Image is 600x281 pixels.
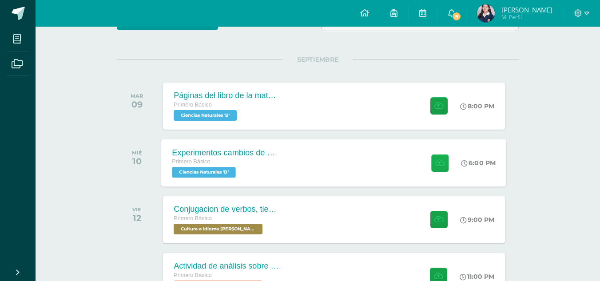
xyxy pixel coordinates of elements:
div: 11:00 PM [460,273,494,281]
div: 9:00 PM [460,216,494,224]
span: Cultura e Idioma Maya Garífuna o Xinca 'B' [174,224,262,234]
span: [PERSON_NAME] [501,5,552,14]
div: Actividad de análisis sobre Derechos Humanos [174,261,280,271]
div: MIÉ [132,150,142,156]
span: Ciencias Naturales 'B' [174,110,237,121]
div: 10 [132,156,142,166]
span: SEPTIEMBRE [283,55,353,63]
div: 6:00 PM [461,159,496,167]
div: Experimentos cambios de estado [172,148,280,157]
img: b1a7e32bb30b793abf557ab1ddfb2bc1.png [477,4,495,22]
span: Primero Básico [172,158,211,165]
div: 12 [132,213,141,223]
span: Primero Básico [174,215,211,222]
div: VIE [132,206,141,213]
div: MAR [131,93,143,99]
div: Conjugacion de verbos, tiempo pasado en Kaqchikel [174,205,280,214]
span: Ciencias Naturales 'B' [172,167,236,178]
div: 8:00 PM [460,102,494,110]
span: Primero Básico [174,102,211,108]
span: 8 [452,12,461,21]
div: 09 [131,99,143,110]
div: Páginas del libro de la materia [174,91,280,100]
span: Primero Básico [174,272,211,278]
span: Mi Perfil [501,13,552,21]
